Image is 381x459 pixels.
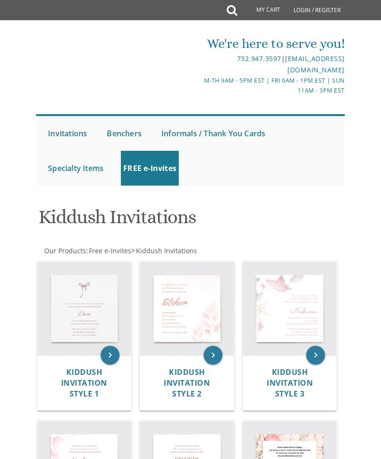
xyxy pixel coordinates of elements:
div: : [36,246,345,256]
a: Kiddush Invitation Style 1 [61,368,107,398]
a: Our Products [43,246,86,255]
img: Kiddush Invitation Style 1 [38,262,131,355]
a: Kiddush Invitation Style 3 [267,368,313,398]
a: keyboard_arrow_right [306,346,325,365]
span: > [131,246,197,255]
div: | [191,53,344,76]
a: Invitations [46,116,89,151]
a: keyboard_arrow_right [101,346,119,365]
a: Specialty Items [46,151,106,186]
div: We're here to serve you! [191,34,344,53]
a: keyboard_arrow_right [204,346,222,365]
a: My Cart [236,1,287,20]
span: Free e-Invites [89,246,131,255]
a: 732.947.3597 [237,54,281,63]
span: Kiddush Invitation Style 2 [164,367,210,399]
a: Kiddush Invitation Style 2 [164,368,210,398]
a: [EMAIL_ADDRESS][DOMAIN_NAME] [285,54,345,74]
a: Informals / Thank You Cards [159,116,268,151]
span: Kiddush Invitations [136,246,197,255]
img: Kiddush Invitation Style 3 [243,262,337,355]
a: Free e-Invites [88,246,131,255]
div: M-Th 9am - 5pm EST | Fri 9am - 1pm EST | Sun 11am - 3pm EST [191,76,344,96]
h1: Kiddush Invitations [39,207,343,234]
a: Benchers [104,116,144,151]
a: FREE e-Invites [121,151,179,186]
span: Kiddush Invitation Style 1 [61,367,107,399]
span: Kiddush Invitation Style 3 [267,367,313,399]
a: Kiddush Invitations [135,246,197,255]
img: Kiddush Invitation Style 2 [140,262,234,355]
